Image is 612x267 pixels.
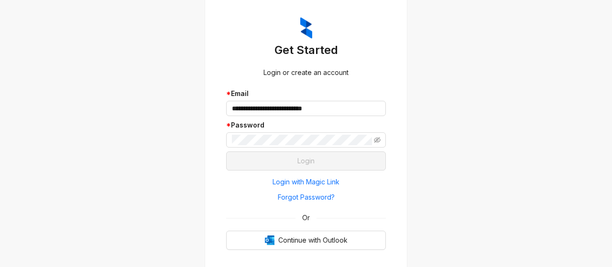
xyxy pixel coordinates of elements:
span: Login with Magic Link [273,177,339,187]
img: Outlook [265,235,274,245]
h3: Get Started [226,43,386,58]
span: Continue with Outlook [278,235,348,246]
button: Login [226,151,386,171]
div: Email [226,88,386,99]
div: Password [226,120,386,130]
button: Login with Magic Link [226,174,386,190]
span: Forgot Password? [278,192,335,203]
img: ZumaIcon [300,17,312,39]
span: eye-invisible [374,137,381,143]
button: Forgot Password? [226,190,386,205]
div: Login or create an account [226,67,386,78]
button: OutlookContinue with Outlook [226,231,386,250]
span: Or [295,213,317,223]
